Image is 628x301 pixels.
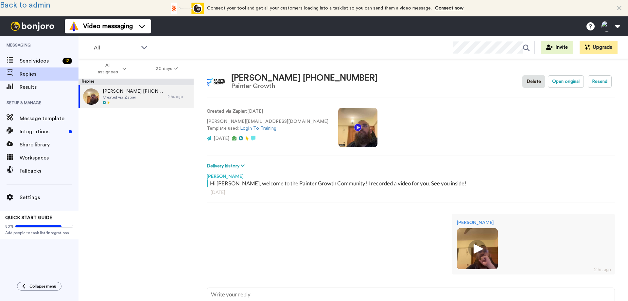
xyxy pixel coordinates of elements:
p: : [DATE] [207,108,328,115]
div: Hi [PERSON_NAME], welcome to the Painter Growth Community! I recorded a video for you. See you in... [210,179,613,187]
span: QUICK START GUIDE [5,216,52,220]
p: [PERSON_NAME][EMAIL_ADDRESS][DOMAIN_NAME] Template used: [207,118,328,132]
img: Image of Waseem mirza +17372005806 [207,73,225,91]
span: Message template [20,115,78,122]
span: [DATE] [214,136,229,141]
button: Invite [541,41,573,54]
button: All assignees [80,60,141,78]
div: 12 [62,58,72,64]
div: [DATE] [211,189,611,196]
img: ic_play_thick.png [468,240,486,258]
div: animation [168,3,204,14]
div: [PERSON_NAME] [PHONE_NUMBER] [231,73,378,83]
button: Collapse menu [17,282,61,291]
span: Replies [20,70,78,78]
span: [PERSON_NAME] [PHONE_NUMBER] [103,88,164,95]
button: Resend [588,75,612,88]
div: 2 hr. ago [594,266,611,273]
span: All assignees [95,62,121,75]
div: [PERSON_NAME] [207,170,615,179]
div: Replies [78,79,194,85]
img: fb10d7cd-6af9-41eb-a00d-1f84c4df2975-thumb.jpg [457,228,498,269]
span: Workspaces [20,154,78,162]
span: Fallbacks [20,167,78,175]
span: Created via Zapier [103,95,164,100]
span: Collapse menu [29,284,56,289]
span: 80% [5,224,14,229]
strong: Created via Zapier [207,109,246,114]
button: Delivery history [207,162,247,170]
button: 30 days [141,63,193,75]
a: [PERSON_NAME] [PHONE_NUMBER]Created via Zapier2 hr. ago [78,85,194,108]
span: Video messaging [83,22,133,31]
span: Add people to task list/Integrations [5,230,73,235]
span: Share library [20,141,78,149]
span: Connect your tool and get all your customers loading into a tasklist so you can send them a video... [207,6,432,10]
span: Results [20,83,78,91]
button: Open original [548,75,584,88]
span: Send videos [20,57,60,65]
div: [PERSON_NAME] [457,219,610,226]
div: 2 hr. ago [167,94,190,99]
img: bj-logo-header-white.svg [8,22,57,31]
a: Login To Training [240,126,276,131]
img: vm-color.svg [69,21,79,31]
span: Settings [20,194,78,201]
span: All [94,44,138,52]
button: Upgrade [580,41,618,54]
span: Integrations [20,128,66,136]
div: Painter Growth [231,83,378,90]
a: Connect now [435,6,463,10]
button: Delete [522,75,545,88]
img: b9d0897f-643d-41b6-8098-60c10ecf5db4-thumb.jpg [83,88,99,105]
